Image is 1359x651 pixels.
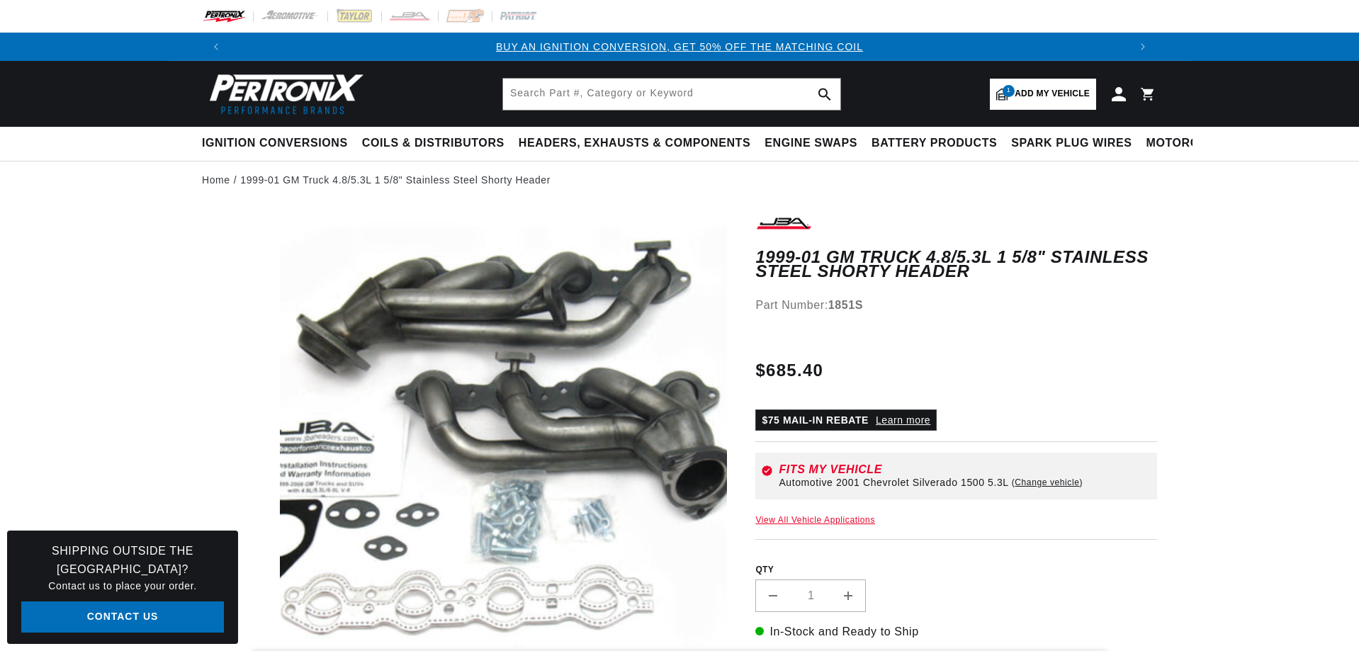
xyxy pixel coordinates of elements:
button: Translation missing: en.sections.announcements.next_announcement [1129,33,1157,61]
a: Change vehicle [1012,477,1083,488]
span: Battery Products [872,136,997,151]
span: $685.40 [755,358,823,383]
span: Automotive 2001 Chevrolet Silverado 1500 5.3L [779,477,1008,488]
span: 1 [1003,85,1015,97]
summary: Spark Plug Wires [1004,127,1139,160]
summary: Coils & Distributors [355,127,512,160]
div: 1 of 3 [230,39,1129,55]
a: Learn more [876,414,930,426]
h1: 1999-01 GM Truck 4.8/5.3L 1 5/8" Stainless Steel Shorty Header [755,250,1157,279]
p: $75 MAIL-IN REBATE [755,409,937,431]
a: 1999-01 GM Truck 4.8/5.3L 1 5/8" Stainless Steel Shorty Header [240,172,551,188]
span: Add my vehicle [1015,87,1090,101]
button: Translation missing: en.sections.announcements.previous_announcement [202,33,230,61]
input: Search Part #, Category or Keyword [503,79,840,110]
a: Contact Us [21,601,224,633]
div: Fits my vehicle [779,464,1151,475]
a: Home [202,172,230,188]
p: Contact us to place your order. [21,578,224,594]
a: 1Add my vehicle [990,79,1096,110]
p: In-Stock and Ready to Ship [755,623,1157,641]
button: search button [809,79,840,110]
summary: Ignition Conversions [202,127,355,160]
label: QTY [755,564,1157,576]
span: Coils & Distributors [362,136,504,151]
nav: breadcrumbs [202,172,1157,188]
span: Motorcycle [1146,136,1231,151]
slideshow-component: Translation missing: en.sections.announcements.announcement_bar [167,33,1192,61]
a: BUY AN IGNITION CONVERSION, GET 50% OFF THE MATCHING COIL [496,41,863,52]
summary: Engine Swaps [757,127,864,160]
span: Ignition Conversions [202,136,348,151]
div: Part Number: [755,296,1157,315]
img: Pertronix [202,69,365,118]
h3: Shipping Outside the [GEOGRAPHIC_DATA]? [21,542,224,578]
div: Announcement [230,39,1129,55]
summary: Battery Products [864,127,1004,160]
summary: Headers, Exhausts & Components [512,127,757,160]
span: Engine Swaps [765,136,857,151]
span: Headers, Exhausts & Components [519,136,750,151]
summary: Motorcycle [1139,127,1238,160]
strong: 1851S [828,299,863,311]
a: View All Vehicle Applications [755,515,875,525]
span: Spark Plug Wires [1011,136,1132,151]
